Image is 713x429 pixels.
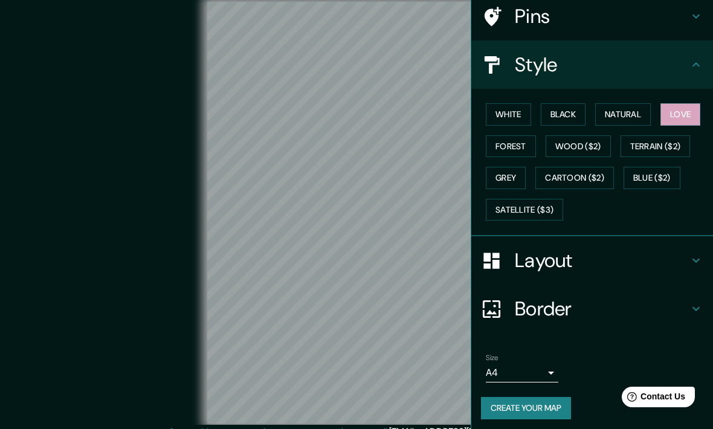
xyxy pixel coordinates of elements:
[486,103,531,126] button: White
[486,135,536,158] button: Forest
[486,363,558,382] div: A4
[471,40,713,89] div: Style
[515,297,689,321] h4: Border
[541,103,586,126] button: Black
[481,397,571,419] button: Create your map
[660,103,700,126] button: Love
[515,53,689,77] h4: Style
[624,167,680,189] button: Blue ($2)
[471,236,713,285] div: Layout
[546,135,611,158] button: Wood ($2)
[471,285,713,333] div: Border
[595,103,651,126] button: Natural
[605,382,700,416] iframe: Help widget launcher
[515,248,689,273] h4: Layout
[486,199,563,221] button: Satellite ($3)
[486,353,498,363] label: Size
[486,167,526,189] button: Grey
[535,167,614,189] button: Cartoon ($2)
[515,4,689,28] h4: Pins
[207,2,506,424] canvas: Map
[621,135,691,158] button: Terrain ($2)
